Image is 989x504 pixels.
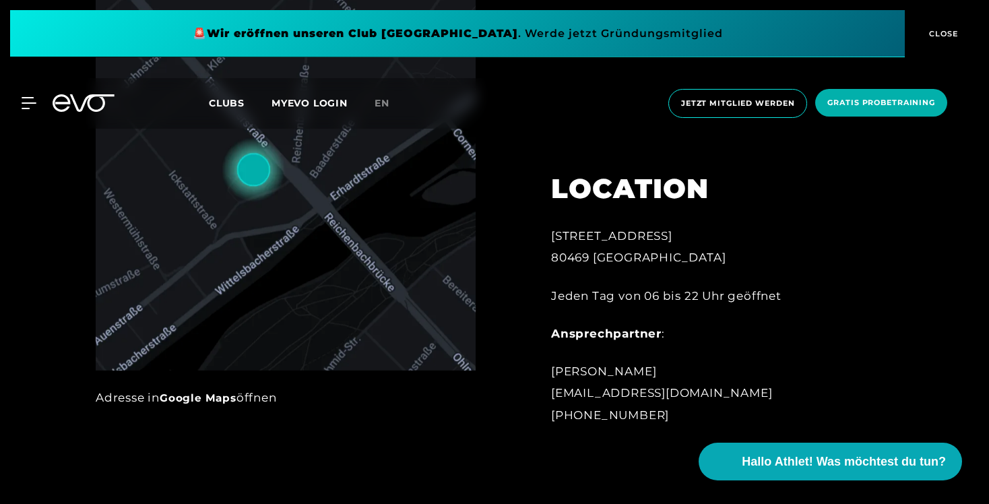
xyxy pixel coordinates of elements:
span: Clubs [209,97,245,109]
div: : [551,323,848,344]
div: [STREET_ADDRESS] 80469 [GEOGRAPHIC_DATA] [551,225,848,269]
span: Gratis Probetraining [827,97,935,108]
span: CLOSE [926,28,959,40]
a: Clubs [209,96,272,109]
div: Jeden Tag von 06 bis 22 Uhr geöffnet [551,285,848,307]
a: Jetzt Mitglied werden [664,89,811,118]
h2: LOCATION [551,172,848,205]
a: Google Maps [160,391,236,404]
span: Hallo Athlet! Was möchtest du tun? [742,453,946,471]
div: Adresse in öffnen [96,387,476,408]
span: en [375,97,389,109]
a: en [375,96,406,111]
strong: Ansprechpartner [551,327,662,340]
button: Hallo Athlet! Was möchtest du tun? [699,443,962,480]
div: [PERSON_NAME] [EMAIL_ADDRESS][DOMAIN_NAME] [PHONE_NUMBER] [551,360,848,426]
button: CLOSE [905,10,979,57]
span: Jetzt Mitglied werden [681,98,794,109]
a: Gratis Probetraining [811,89,951,118]
a: MYEVO LOGIN [272,97,348,109]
